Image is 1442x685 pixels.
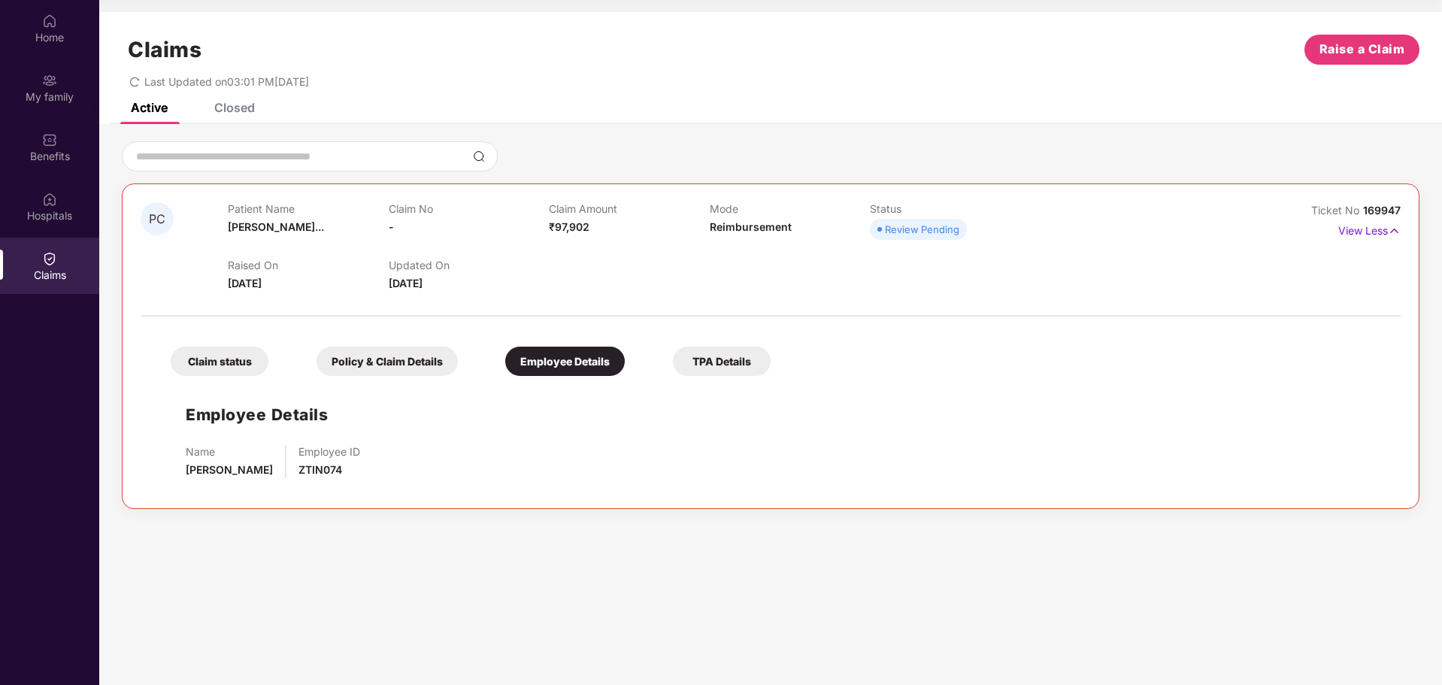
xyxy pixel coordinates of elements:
[42,73,57,88] img: svg+xml;base64,PHN2ZyB3aWR0aD0iMjAiIGhlaWdodD0iMjAiIHZpZXdCb3g9IjAgMCAyMCAyMCIgZmlsbD0ibm9uZSIgeG...
[149,213,165,226] span: PC
[389,202,549,215] p: Claim No
[214,100,255,115] div: Closed
[228,259,388,271] p: Raised On
[885,222,959,237] div: Review Pending
[673,347,771,376] div: TPA Details
[1338,219,1401,239] p: View Less
[1304,35,1419,65] button: Raise a Claim
[870,202,1030,215] p: Status
[129,75,140,88] span: redo
[228,277,262,289] span: [DATE]
[317,347,458,376] div: Policy & Claim Details
[389,259,549,271] p: Updated On
[128,37,201,62] h1: Claims
[298,445,360,458] p: Employee ID
[144,75,309,88] span: Last Updated on 03:01 PM[DATE]
[389,220,394,233] span: -
[710,220,792,233] span: Reimbursement
[1388,223,1401,239] img: svg+xml;base64,PHN2ZyB4bWxucz0iaHR0cDovL3d3dy53My5vcmcvMjAwMC9zdmciIHdpZHRoPSIxNyIgaGVpZ2h0PSIxNy...
[298,463,342,476] span: ZTIN074
[1319,40,1405,59] span: Raise a Claim
[186,445,273,458] p: Name
[710,202,870,215] p: Mode
[1311,204,1363,217] span: Ticket No
[42,251,57,266] img: svg+xml;base64,PHN2ZyBpZD0iQ2xhaW0iIHhtbG5zPSJodHRwOi8vd3d3LnczLm9yZy8yMDAwL3N2ZyIgd2lkdGg9IjIwIi...
[473,150,485,162] img: svg+xml;base64,PHN2ZyBpZD0iU2VhcmNoLTMyeDMyIiB4bWxucz0iaHR0cDovL3d3dy53My5vcmcvMjAwMC9zdmciIHdpZH...
[42,132,57,147] img: svg+xml;base64,PHN2ZyBpZD0iQmVuZWZpdHMiIHhtbG5zPSJodHRwOi8vd3d3LnczLm9yZy8yMDAwL3N2ZyIgd2lkdGg9Ij...
[171,347,268,376] div: Claim status
[228,202,388,215] p: Patient Name
[505,347,625,376] div: Employee Details
[42,14,57,29] img: svg+xml;base64,PHN2ZyBpZD0iSG9tZSIgeG1sbnM9Imh0dHA6Ly93d3cudzMub3JnLzIwMDAvc3ZnIiB3aWR0aD0iMjAiIG...
[549,220,589,233] span: ₹97,902
[186,402,328,427] h1: Employee Details
[42,192,57,207] img: svg+xml;base64,PHN2ZyBpZD0iSG9zcGl0YWxzIiB4bWxucz0iaHR0cDovL3d3dy53My5vcmcvMjAwMC9zdmciIHdpZHRoPS...
[186,463,273,476] span: [PERSON_NAME]
[549,202,709,215] p: Claim Amount
[1363,204,1401,217] span: 169947
[389,277,423,289] span: [DATE]
[131,100,168,115] div: Active
[228,220,324,233] span: [PERSON_NAME]...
